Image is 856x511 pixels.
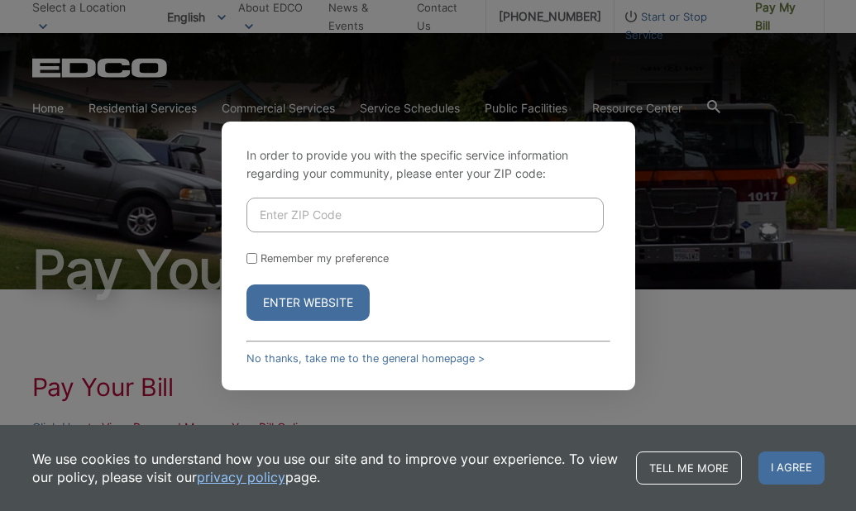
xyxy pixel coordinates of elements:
[246,284,370,321] button: Enter Website
[636,451,742,485] a: Tell me more
[261,252,389,265] label: Remember my preference
[197,468,285,486] a: privacy policy
[246,352,485,365] a: No thanks, take me to the general homepage >
[758,451,825,485] span: I agree
[246,198,604,232] input: Enter ZIP Code
[246,146,610,183] p: In order to provide you with the specific service information regarding your community, please en...
[32,450,619,486] p: We use cookies to understand how you use our site and to improve your experience. To view our pol...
